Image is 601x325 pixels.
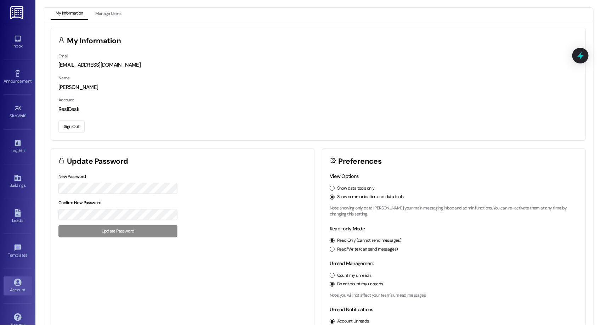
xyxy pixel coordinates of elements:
[58,200,102,206] label: Confirm New Password
[67,37,121,45] h3: My Information
[24,147,25,152] span: •
[330,225,365,232] label: Read-only Mode
[58,75,70,81] label: Name
[337,185,375,192] label: Show data tools only
[58,53,68,59] label: Email
[337,318,369,325] label: Account Unreads
[58,61,578,69] div: [EMAIL_ADDRESS][DOMAIN_NAME]
[58,174,86,179] label: New Password
[330,173,359,179] label: View Options
[330,306,373,313] label: Unread Notifications
[58,121,85,133] button: Sign Out
[4,276,32,296] a: Account
[4,242,32,261] a: Templates •
[51,8,88,20] button: My Information
[330,205,578,218] p: Note: showing only data [PERSON_NAME] your main messaging inbox and admin functions. You can re-a...
[337,246,398,253] label: Read/Write (can send messages)
[337,194,404,200] label: Show communication and data tools
[90,8,126,20] button: Manage Users
[4,172,32,191] a: Buildings
[25,112,27,117] span: •
[337,273,371,279] label: Count my unreads
[4,137,32,156] a: Insights •
[4,33,32,52] a: Inbox
[32,78,33,83] span: •
[10,6,25,19] img: ResiDesk Logo
[339,158,382,165] h3: Preferences
[27,252,28,257] span: •
[4,207,32,226] a: Leads
[58,106,578,113] div: ResiDesk
[58,84,578,91] div: [PERSON_NAME]
[4,102,32,122] a: Site Visit •
[330,292,578,299] p: Note: you will not affect your team's unread messages
[67,158,128,165] h3: Update Password
[330,260,374,267] label: Unread Management
[58,97,74,103] label: Account
[337,281,383,287] label: Do not count my unreads
[337,237,401,244] label: Read Only (cannot send messages)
